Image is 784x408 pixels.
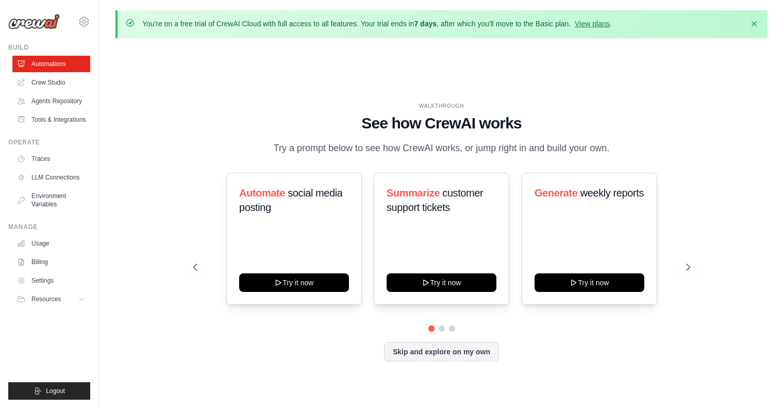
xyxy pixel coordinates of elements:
div: WALKTHROUGH [193,102,690,110]
span: customer support tickets [387,187,483,213]
img: Logo [8,14,60,29]
span: weekly reports [580,187,644,199]
p: You're on a free trial of CrewAI Cloud with full access to all features. Your trial ends in , aft... [142,19,612,29]
a: Environment Variables [12,188,90,213]
a: View plans [575,20,609,28]
button: Skip and explore on my own [384,342,499,362]
span: Generate [535,187,578,199]
button: Resources [12,291,90,307]
a: LLM Connections [12,169,90,186]
span: social media posting [239,187,343,213]
a: Automations [12,56,90,72]
iframe: Chat Widget [732,358,784,408]
span: Resources [31,295,61,303]
button: Try it now [239,273,349,292]
button: Try it now [387,273,496,292]
div: Operate [8,138,90,146]
span: Logout [46,387,65,395]
span: Summarize [387,187,440,199]
span: Automate [239,187,285,199]
button: Logout [8,382,90,400]
a: Crew Studio [12,74,90,91]
a: Billing [12,254,90,270]
strong: 7 days [414,20,437,28]
div: Build [8,43,90,52]
a: Usage [12,235,90,252]
p: Try a prompt below to see how CrewAI works, or jump right in and build your own. [269,141,615,156]
a: Agents Repository [12,93,90,109]
h1: See how CrewAI works [193,114,690,133]
a: Traces [12,151,90,167]
button: Try it now [535,273,644,292]
a: Settings [12,272,90,289]
div: Manage [8,223,90,231]
a: Tools & Integrations [12,111,90,128]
